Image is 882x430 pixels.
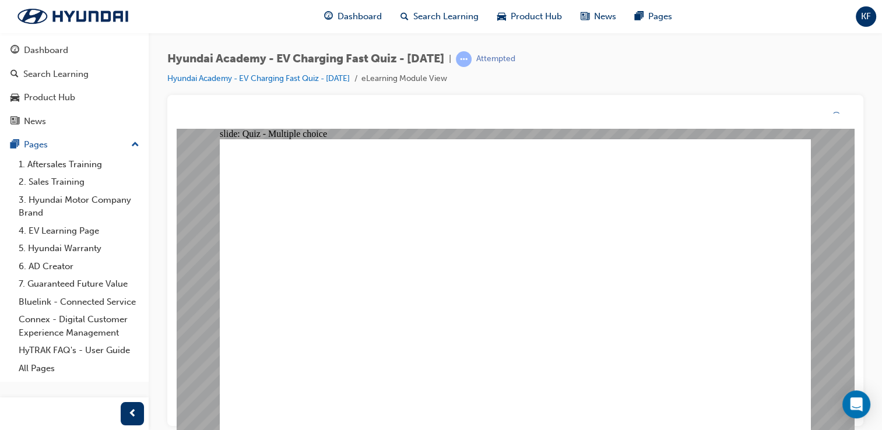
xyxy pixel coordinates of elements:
span: Product Hub [511,10,562,23]
span: news-icon [581,9,589,24]
a: pages-iconPages [626,5,681,29]
span: search-icon [400,9,409,24]
button: DashboardSearch LearningProduct HubNews [5,37,144,134]
a: Bluelink - Connected Service [14,293,144,311]
a: 7. Guaranteed Future Value [14,275,144,293]
a: news-iconNews [571,5,626,29]
span: Hyundai Academy - EV Charging Fast Quiz - [DATE] [167,52,444,66]
a: Product Hub [5,87,144,108]
a: Hyundai Academy - EV Charging Fast Quiz - [DATE] [167,73,350,83]
a: search-iconSearch Learning [391,5,488,29]
span: learningRecordVerb_ATTEMPT-icon [456,51,472,67]
a: News [5,111,144,132]
span: KF [861,10,871,23]
button: Pages [5,134,144,156]
div: Open Intercom Messenger [842,390,870,418]
span: car-icon [497,9,506,24]
span: Search Learning [413,10,479,23]
div: News [24,115,46,128]
img: Trak [6,4,140,29]
span: up-icon [131,138,139,153]
span: car-icon [10,93,19,103]
div: Search Learning [23,68,89,81]
a: 2. Sales Training [14,173,144,191]
a: car-iconProduct Hub [488,5,571,29]
div: Attempted [476,54,515,65]
div: Pages [24,138,48,151]
span: guage-icon [10,45,19,56]
li: eLearning Module View [361,72,447,86]
span: News [594,10,616,23]
span: pages-icon [635,9,644,24]
span: news-icon [10,117,19,127]
div: Product Hub [24,91,75,104]
a: 6. AD Creator [14,258,144,276]
span: Dashboard [338,10,382,23]
span: search-icon [10,69,19,80]
div: Dashboard [24,44,68,57]
span: guage-icon [324,9,333,24]
a: 4. EV Learning Page [14,222,144,240]
a: HyTRAK FAQ's - User Guide [14,341,144,359]
a: 5. Hyundai Warranty [14,239,144,258]
a: 3. Hyundai Motor Company Brand [14,191,144,222]
a: guage-iconDashboard [315,5,391,29]
span: Pages [648,10,672,23]
a: All Pages [14,359,144,378]
span: pages-icon [10,140,19,150]
span: | [449,52,451,66]
button: KF [856,6,876,27]
span: prev-icon [128,407,137,421]
a: Connex - Digital Customer Experience Management [14,311,144,341]
a: Search Learning [5,64,144,85]
a: 1. Aftersales Training [14,156,144,174]
a: Dashboard [5,40,144,61]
